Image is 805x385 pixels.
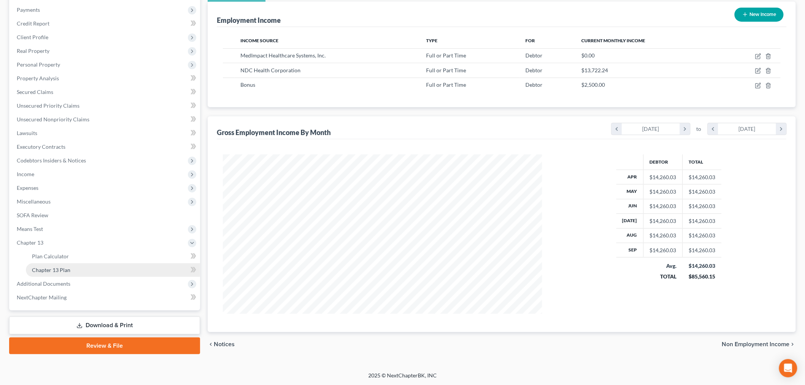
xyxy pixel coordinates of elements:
span: Lawsuits [17,130,37,136]
span: Client Profile [17,34,48,40]
i: chevron_left [612,123,622,135]
span: NextChapter Mailing [17,294,67,301]
span: Payments [17,6,40,13]
div: [DATE] [622,123,680,135]
span: For [526,38,535,43]
th: Total [682,154,722,170]
span: Debtor [526,52,543,59]
span: Chapter 13 Plan [32,267,70,273]
span: $2,500.00 [581,81,605,88]
div: $14,260.03 [650,232,676,239]
td: $14,260.03 [682,185,722,199]
span: Current Monthly Income [581,38,645,43]
div: $14,260.03 [650,188,676,196]
div: $14,260.03 [650,173,676,181]
div: [DATE] [718,123,776,135]
th: [DATE] [616,214,644,228]
span: Non Employment Income [722,341,790,347]
span: Debtor [526,67,543,73]
span: Property Analysis [17,75,59,81]
div: $14,260.03 [650,202,676,210]
span: Income Source [241,38,279,43]
span: NDC Health Corporation [241,67,301,73]
span: Debtor [526,81,543,88]
td: $14,260.03 [682,170,722,184]
i: chevron_right [790,341,796,347]
th: Apr [616,170,644,184]
a: Chapter 13 Plan [26,263,200,277]
div: Employment Income [217,16,281,25]
span: Secured Claims [17,89,53,95]
i: chevron_left [208,341,214,347]
div: Open Intercom Messenger [779,359,797,377]
td: $14,260.03 [682,243,722,258]
i: chevron_left [708,123,718,135]
a: SOFA Review [11,208,200,222]
div: TOTAL [649,273,676,280]
a: Credit Report [11,17,200,30]
th: Sep [616,243,644,258]
td: $14,260.03 [682,228,722,243]
th: May [616,185,644,199]
a: Lawsuits [11,126,200,140]
span: Additional Documents [17,280,70,287]
button: chevron_left Notices [208,341,235,347]
span: Means Test [17,226,43,232]
a: Executory Contracts [11,140,200,154]
span: $13,722.24 [581,67,608,73]
span: $0.00 [581,52,595,59]
span: MedImpact Healthcare Systems, Inc. [241,52,326,59]
span: Income [17,171,34,177]
a: Property Analysis [11,72,200,85]
span: Executory Contracts [17,143,65,150]
td: $14,260.03 [682,199,722,213]
a: Review & File [9,337,200,354]
a: Plan Calculator [26,250,200,263]
td: $14,260.03 [682,214,722,228]
span: SOFA Review [17,212,48,218]
a: NextChapter Mailing [11,291,200,304]
i: chevron_right [680,123,690,135]
div: $14,260.03 [650,247,676,254]
div: $85,560.15 [689,273,716,280]
th: Jun [616,199,644,213]
div: Gross Employment Income By Month [217,128,331,137]
span: Notices [214,341,235,347]
span: Chapter 13 [17,239,43,246]
span: to [697,125,702,133]
div: $14,260.03 [689,262,716,270]
a: Unsecured Nonpriority Claims [11,113,200,126]
span: Type [426,38,438,43]
button: Non Employment Income chevron_right [722,341,796,347]
span: Expenses [17,185,38,191]
span: Personal Property [17,61,60,68]
a: Secured Claims [11,85,200,99]
span: Full or Part Time [426,81,466,88]
span: Plan Calculator [32,253,69,259]
i: chevron_right [776,123,786,135]
span: Full or Part Time [426,67,466,73]
span: Unsecured Priority Claims [17,102,80,109]
a: Unsecured Priority Claims [11,99,200,113]
span: Unsecured Nonpriority Claims [17,116,89,123]
div: Avg. [649,262,676,270]
span: Real Property [17,48,49,54]
button: New Income [735,8,784,22]
div: $14,260.03 [650,217,676,225]
th: Debtor [643,154,682,170]
a: Download & Print [9,317,200,334]
span: Credit Report [17,20,49,27]
span: Codebtors Insiders & Notices [17,157,86,164]
span: Bonus [241,81,256,88]
span: Miscellaneous [17,198,51,205]
th: Aug [616,228,644,243]
span: Full or Part Time [426,52,466,59]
